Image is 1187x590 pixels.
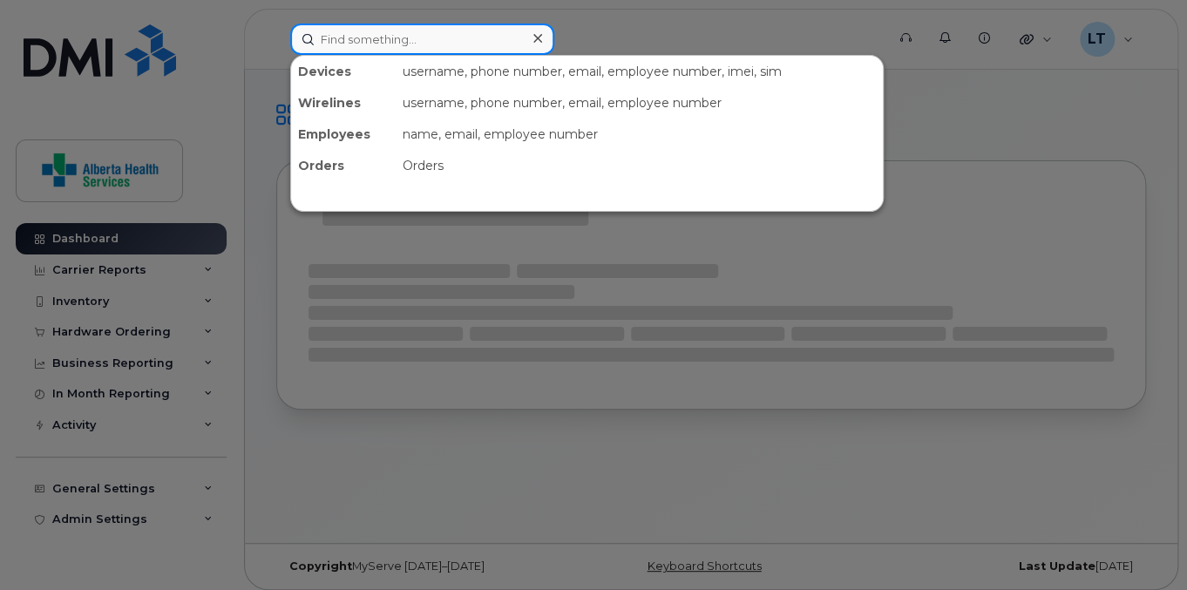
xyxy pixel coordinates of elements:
[396,150,883,181] div: Orders
[291,87,396,119] div: Wirelines
[291,56,396,87] div: Devices
[396,119,883,150] div: name, email, employee number
[396,87,883,119] div: username, phone number, email, employee number
[291,150,396,181] div: Orders
[396,56,883,87] div: username, phone number, email, employee number, imei, sim
[291,119,396,150] div: Employees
